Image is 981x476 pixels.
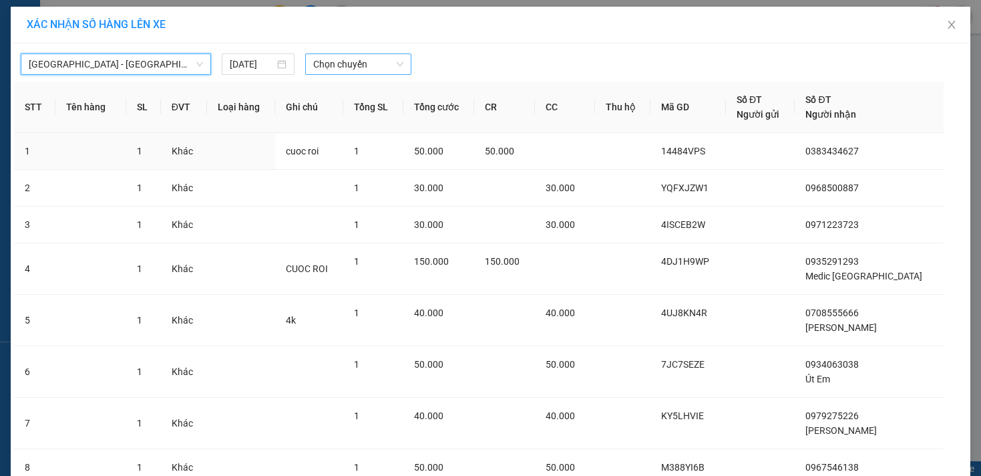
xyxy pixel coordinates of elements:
[474,82,534,133] th: CR
[161,170,207,207] td: Khác
[661,256,709,267] span: 4DJ1H9WP
[661,183,709,193] span: YQFXJZW1
[161,133,207,170] td: Khác
[207,82,275,133] th: Loại hàng
[286,146,319,156] span: cuoc roi
[161,346,207,398] td: Khác
[286,263,328,274] span: CUOC ROI
[737,94,762,105] span: Số ĐT
[126,82,161,133] th: SL
[343,82,403,133] th: Tổng SL
[946,19,957,30] span: close
[414,308,443,318] span: 40.000
[933,7,970,44] button: Close
[805,462,859,473] span: 0967546138
[55,82,126,133] th: Tên hàng
[805,359,859,370] span: 0934063038
[137,183,142,193] span: 1
[354,410,359,421] span: 1
[230,57,274,72] input: 15/08/2025
[805,322,877,333] span: [PERSON_NAME]
[595,82,650,133] th: Thu hộ
[14,207,55,243] td: 3
[737,109,779,120] span: Người gửi
[546,308,575,318] span: 40.000
[414,256,449,267] span: 150.000
[137,366,142,377] span: 1
[14,398,55,449] td: 7
[14,170,55,207] td: 2
[661,219,705,230] span: 4ISCEB2W
[546,359,575,370] span: 50.000
[414,410,443,421] span: 40.000
[546,219,575,230] span: 30.000
[661,462,705,473] span: M388YI6B
[535,82,595,133] th: CC
[354,256,359,267] span: 1
[137,315,142,326] span: 1
[805,425,877,436] span: [PERSON_NAME]
[661,410,704,421] span: KY5LHVIE
[546,410,575,421] span: 40.000
[137,263,142,274] span: 1
[546,462,575,473] span: 50.000
[414,462,443,473] span: 50.000
[161,295,207,346] td: Khác
[14,295,55,346] td: 5
[354,146,359,156] span: 1
[161,82,207,133] th: ĐVT
[161,398,207,449] td: Khác
[137,146,142,156] span: 1
[313,54,403,74] span: Chọn chuyến
[354,308,359,318] span: 1
[137,418,142,429] span: 1
[27,18,166,31] span: XÁC NHẬN SỐ HÀNG LÊN XE
[805,410,859,421] span: 0979275226
[14,82,55,133] th: STT
[805,374,830,384] span: Út Em
[161,207,207,243] td: Khác
[661,308,707,318] span: 4UJ8KN4R
[485,146,514,156] span: 50.000
[286,315,296,326] span: 4k
[403,82,475,133] th: Tổng cước
[805,219,859,230] span: 0971223723
[805,308,859,318] span: 0708555666
[161,243,207,295] td: Khác
[414,183,443,193] span: 30.000
[354,219,359,230] span: 1
[805,109,856,120] span: Người nhận
[414,359,443,370] span: 50.000
[805,94,831,105] span: Số ĐT
[137,462,142,473] span: 1
[485,256,520,267] span: 150.000
[354,359,359,370] span: 1
[14,243,55,295] td: 4
[137,219,142,230] span: 1
[805,146,859,156] span: 0383434627
[805,256,859,267] span: 0935291293
[14,133,55,170] td: 1
[661,359,705,370] span: 7JC7SEZE
[275,82,343,133] th: Ghi chú
[354,183,359,193] span: 1
[805,183,859,193] span: 0968500887
[414,146,443,156] span: 50.000
[29,54,203,74] span: Sài Gòn - Lộc Ninh
[661,146,705,156] span: 14484VPS
[414,219,443,230] span: 30.000
[354,462,359,473] span: 1
[546,183,575,193] span: 30.000
[650,82,726,133] th: Mã GD
[805,271,922,281] span: Medic [GEOGRAPHIC_DATA]
[14,346,55,398] td: 6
